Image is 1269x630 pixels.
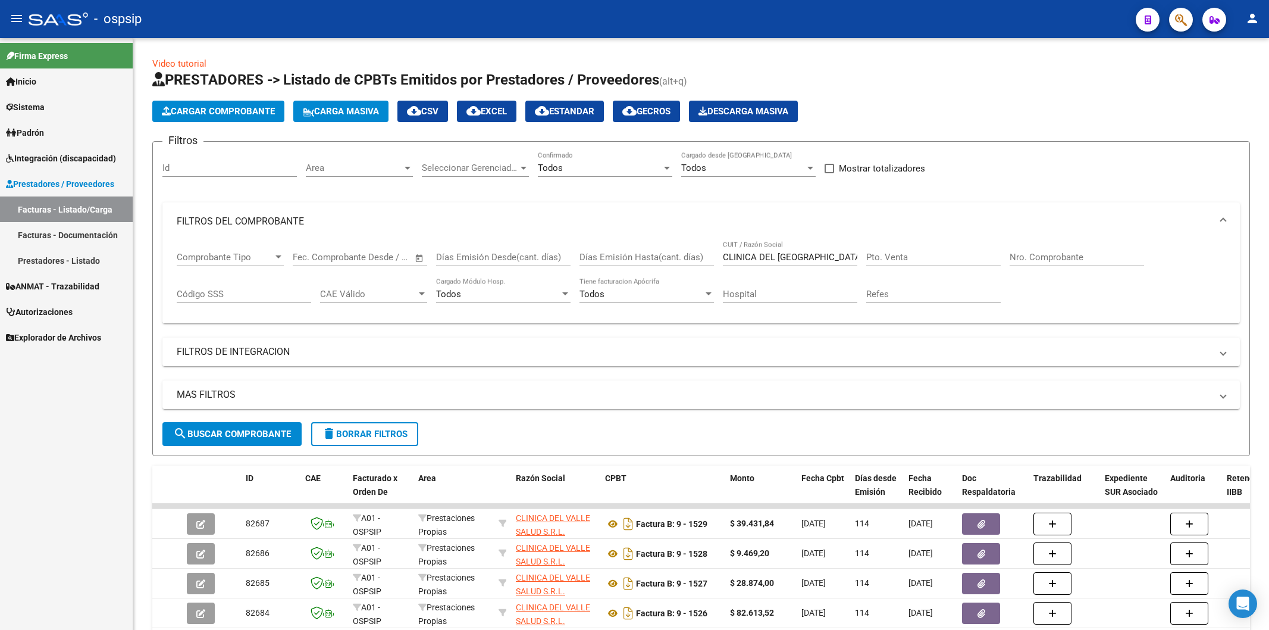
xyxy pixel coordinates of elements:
span: 82686 [246,548,270,558]
span: PRESTADORES -> Listado de CPBTs Emitidos por Prestadores / Proveedores [152,71,659,88]
span: ANMAT - Trazabilidad [6,280,99,293]
mat-icon: delete [322,426,336,441]
mat-icon: cloud_download [622,104,637,118]
button: EXCEL [457,101,516,122]
div: 33710210549 [516,601,596,626]
span: ID [246,473,253,483]
span: Prestadores / Proveedores [6,177,114,191]
span: 114 [855,578,869,588]
datatable-header-cell: Facturado x Orden De [348,466,413,518]
span: Retencion IIBB [1227,473,1265,497]
span: Area [306,163,402,173]
span: Prestaciones Propias [418,543,475,566]
app-download-masive: Descarga masiva de comprobantes (adjuntos) [689,101,798,122]
span: Integración (discapacidad) [6,152,116,165]
strong: $ 28.874,00 [730,578,774,588]
input: Fecha fin [352,252,409,263]
span: Inicio [6,75,36,88]
span: Sistema [6,101,45,114]
i: Descargar documento [621,574,636,593]
span: [DATE] [908,519,933,528]
span: Cargar Comprobante [162,106,275,117]
a: Video tutorial [152,58,206,69]
span: CLINICA DEL VALLE SALUD S.R.L. [516,603,590,626]
span: A01 - OSPSIP [353,603,381,626]
mat-icon: cloud_download [535,104,549,118]
span: Todos [538,163,563,173]
span: - ospsip [94,6,142,32]
button: Descarga Masiva [689,101,798,122]
mat-icon: person [1245,11,1259,26]
span: Descarga Masiva [698,106,788,117]
datatable-header-cell: Días desde Emisión [850,466,904,518]
span: CAE [305,473,321,483]
span: Fecha Recibido [908,473,942,497]
span: Expediente SUR Asociado [1105,473,1158,497]
span: (alt+q) [659,76,687,87]
span: Buscar Comprobante [173,429,291,439]
span: [DATE] [908,548,933,558]
mat-icon: menu [10,11,24,26]
datatable-header-cell: Doc Respaldatoria [957,466,1029,518]
i: Descargar documento [621,514,636,534]
datatable-header-cell: Expediente SUR Asociado [1100,466,1165,518]
mat-icon: cloud_download [407,104,421,118]
mat-panel-title: FILTROS DEL COMPROBANTE [177,215,1211,228]
mat-icon: cloud_download [466,104,481,118]
span: [DATE] [801,578,826,588]
span: 114 [855,608,869,617]
span: [DATE] [801,548,826,558]
span: A01 - OSPSIP [353,513,381,537]
span: Trazabilidad [1033,473,1082,483]
span: CPBT [605,473,626,483]
span: Prestaciones Propias [418,513,475,537]
datatable-header-cell: Trazabilidad [1029,466,1100,518]
span: CSV [407,106,438,117]
span: CAE Válido [320,289,416,300]
datatable-header-cell: CAE [300,466,348,518]
div: 33710210549 [516,512,596,537]
span: [DATE] [908,578,933,588]
strong: Factura B: 9 - 1527 [636,579,707,588]
mat-panel-title: MAS FILTROS [177,388,1211,401]
span: Monto [730,473,754,483]
span: Estandar [535,106,594,117]
mat-panel-title: FILTROS DE INTEGRACION [177,345,1211,358]
span: EXCEL [466,106,507,117]
strong: Factura B: 9 - 1529 [636,519,707,529]
mat-expansion-panel-header: FILTROS DE INTEGRACION [162,338,1240,366]
span: Padrón [6,126,44,139]
span: Autorizaciones [6,305,73,319]
span: Facturado x Orden De [353,473,397,497]
strong: Factura B: 9 - 1528 [636,549,707,559]
div: 33710210549 [516,571,596,596]
span: Todos [681,163,706,173]
mat-expansion-panel-header: MAS FILTROS [162,381,1240,409]
datatable-header-cell: Auditoria [1165,466,1222,518]
span: CLINICA DEL VALLE SALUD S.R.L. [516,543,590,566]
span: Prestaciones Propias [418,573,475,596]
span: 82687 [246,519,270,528]
span: Borrar Filtros [322,429,408,439]
span: 114 [855,519,869,528]
span: Carga Masiva [303,106,379,117]
strong: $ 9.469,20 [730,548,769,558]
datatable-header-cell: CPBT [600,466,725,518]
span: Area [418,473,436,483]
span: Todos [436,289,461,300]
span: CLINICA DEL VALLE SALUD S.R.L. [516,573,590,596]
datatable-header-cell: ID [241,466,300,518]
div: 33710210549 [516,541,596,566]
span: Gecros [622,106,670,117]
span: 114 [855,548,869,558]
span: 82685 [246,578,270,588]
h3: Filtros [162,132,203,149]
span: 82684 [246,608,270,617]
button: Estandar [525,101,604,122]
span: [DATE] [801,519,826,528]
div: Open Intercom Messenger [1229,590,1257,618]
i: Descargar documento [621,544,636,563]
span: A01 - OSPSIP [353,573,381,596]
button: Buscar Comprobante [162,422,302,446]
span: [DATE] [908,608,933,617]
